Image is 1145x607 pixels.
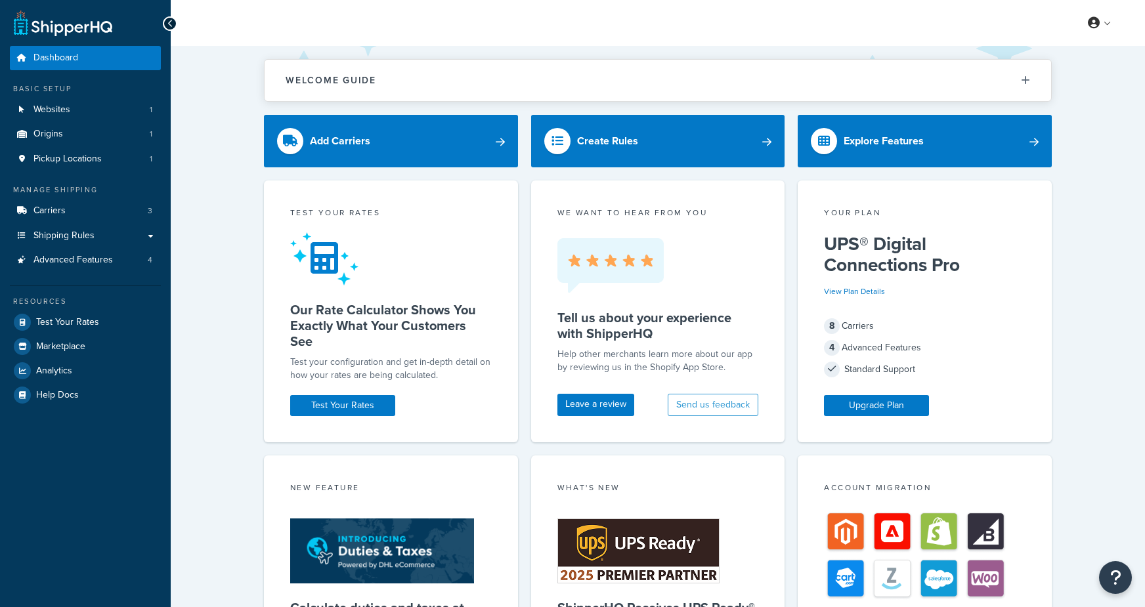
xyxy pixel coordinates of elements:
[150,129,152,140] span: 1
[1099,561,1132,594] button: Open Resource Center
[824,339,1026,357] div: Advanced Features
[577,132,638,150] div: Create Rules
[10,296,161,307] div: Resources
[150,104,152,115] span: 1
[10,184,161,196] div: Manage Shipping
[10,248,161,272] a: Advanced Features4
[33,205,66,217] span: Carriers
[150,154,152,165] span: 1
[10,383,161,407] a: Help Docs
[668,394,758,416] button: Send us feedback
[10,98,161,122] a: Websites1
[36,317,99,328] span: Test Your Rates
[557,394,634,416] a: Leave a review
[531,115,785,167] a: Create Rules
[10,199,161,223] a: Carriers3
[824,482,1026,497] div: Account Migration
[33,230,95,241] span: Shipping Rules
[824,317,1026,335] div: Carriers
[10,83,161,94] div: Basic Setup
[264,115,518,167] a: Add Carriers
[824,340,840,356] span: 4
[148,205,152,217] span: 3
[148,255,152,266] span: 4
[10,224,161,248] a: Shipping Rules
[10,147,161,171] li: Pickup Locations
[10,335,161,358] a: Marketplace
[290,356,492,382] div: Test your configuration and get in-depth detail on how your rates are being calculated.
[36,390,79,401] span: Help Docs
[10,199,161,223] li: Carriers
[10,147,161,171] a: Pickup Locations1
[798,115,1052,167] a: Explore Features
[824,285,885,297] a: View Plan Details
[10,359,161,383] a: Analytics
[10,122,161,146] a: Origins1
[824,360,1026,379] div: Standard Support
[557,482,759,497] div: What's New
[10,248,161,272] li: Advanced Features
[286,75,376,85] h2: Welcome Guide
[10,98,161,122] li: Websites
[33,104,70,115] span: Websites
[33,255,113,266] span: Advanced Features
[557,310,759,341] h5: Tell us about your experience with ShipperHQ
[33,52,78,64] span: Dashboard
[310,132,370,150] div: Add Carriers
[824,234,1026,276] h5: UPS® Digital Connections Pro
[10,122,161,146] li: Origins
[557,348,759,374] p: Help other merchants learn more about our app by reviewing us in the Shopify App Store.
[10,310,161,334] a: Test Your Rates
[36,341,85,352] span: Marketplace
[33,129,63,140] span: Origins
[290,482,492,497] div: New Feature
[844,132,924,150] div: Explore Features
[290,302,492,349] h5: Our Rate Calculator Shows You Exactly What Your Customers See
[557,207,759,219] p: we want to hear from you
[824,207,1026,222] div: Your Plan
[290,207,492,222] div: Test your rates
[10,46,161,70] a: Dashboard
[33,154,102,165] span: Pickup Locations
[265,60,1051,101] button: Welcome Guide
[36,366,72,377] span: Analytics
[824,395,929,416] a: Upgrade Plan
[824,318,840,334] span: 8
[290,395,395,416] a: Test Your Rates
